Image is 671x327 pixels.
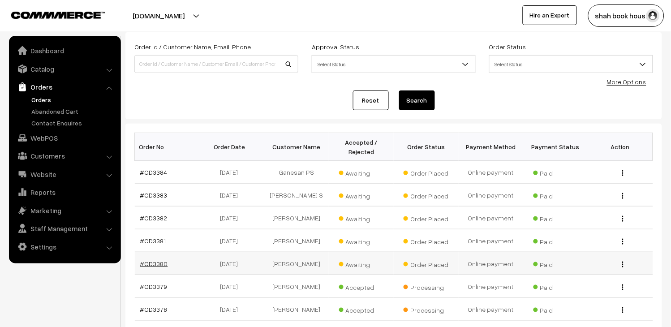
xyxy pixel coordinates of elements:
[622,284,624,290] img: Menu
[140,260,168,267] a: #OD3380
[11,202,118,219] a: Marketing
[339,212,384,224] span: Awaiting
[134,55,298,73] input: Order Id / Customer Name / Customer Email / Customer Phone
[264,252,329,275] td: [PERSON_NAME]
[29,118,118,128] a: Contact Enquires
[199,161,264,184] td: [DATE]
[11,12,105,18] img: COMMMERCE
[11,9,90,20] a: COMMMERCE
[607,78,646,86] a: More Options
[459,161,524,184] td: Online payment
[339,258,384,269] span: Awaiting
[404,280,448,292] span: Processing
[199,133,264,161] th: Order Date
[622,193,624,199] img: Menu
[199,184,264,207] td: [DATE]
[11,220,118,237] a: Staff Management
[353,90,389,110] a: Reset
[135,133,200,161] th: Order No
[459,207,524,229] td: Online payment
[339,235,384,246] span: Awaiting
[459,252,524,275] td: Online payment
[533,166,578,178] span: Paid
[533,189,578,201] span: Paid
[140,168,168,176] a: #OD3384
[29,95,118,104] a: Orders
[264,298,329,321] td: [PERSON_NAME]
[11,148,118,164] a: Customers
[264,184,329,207] td: [PERSON_NAME] S
[29,107,118,116] a: Abandoned Cart
[404,212,448,224] span: Order Placed
[329,133,394,161] th: Accepted / Rejected
[459,298,524,321] td: Online payment
[523,5,577,25] a: Hire an Expert
[622,170,624,176] img: Menu
[622,239,624,245] img: Menu
[140,237,166,245] a: #OD3381
[199,275,264,298] td: [DATE]
[199,229,264,252] td: [DATE]
[11,61,118,77] a: Catalog
[339,189,384,201] span: Awaiting
[199,298,264,321] td: [DATE]
[140,305,168,313] a: #OD3378
[489,42,526,52] label: Order Status
[459,229,524,252] td: Online payment
[490,56,653,72] span: Select Status
[264,229,329,252] td: [PERSON_NAME]
[588,4,664,27] button: shah book hous…
[11,184,118,200] a: Reports
[622,262,624,267] img: Menu
[459,275,524,298] td: Online payment
[11,166,118,182] a: Website
[11,43,118,59] a: Dashboard
[264,275,329,298] td: [PERSON_NAME]
[339,303,384,315] span: Accepted
[199,207,264,229] td: [DATE]
[312,42,359,52] label: Approval Status
[11,239,118,255] a: Settings
[11,130,118,146] a: WebPOS
[523,133,588,161] th: Payment Status
[459,184,524,207] td: Online payment
[134,42,251,52] label: Order Id / Customer Name, Email, Phone
[533,212,578,224] span: Paid
[404,258,448,269] span: Order Placed
[264,207,329,229] td: [PERSON_NAME]
[264,133,329,161] th: Customer Name
[404,189,448,201] span: Order Placed
[459,133,524,161] th: Payment Method
[101,4,216,27] button: [DOMAIN_NAME]
[533,258,578,269] span: Paid
[140,214,168,222] a: #OD3382
[339,280,384,292] span: Accepted
[404,166,448,178] span: Order Placed
[533,303,578,315] span: Paid
[646,9,660,22] img: user
[533,235,578,246] span: Paid
[339,166,384,178] span: Awaiting
[404,235,448,246] span: Order Placed
[199,252,264,275] td: [DATE]
[312,55,476,73] span: Select Status
[533,280,578,292] span: Paid
[622,216,624,222] img: Menu
[404,303,448,315] span: Processing
[140,191,168,199] a: #OD3383
[489,55,653,73] span: Select Status
[588,133,653,161] th: Action
[622,307,624,313] img: Menu
[140,283,168,290] a: #OD3379
[394,133,459,161] th: Order Status
[312,56,475,72] span: Select Status
[11,79,118,95] a: Orders
[399,90,435,110] button: Search
[264,161,329,184] td: Ganesan PS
